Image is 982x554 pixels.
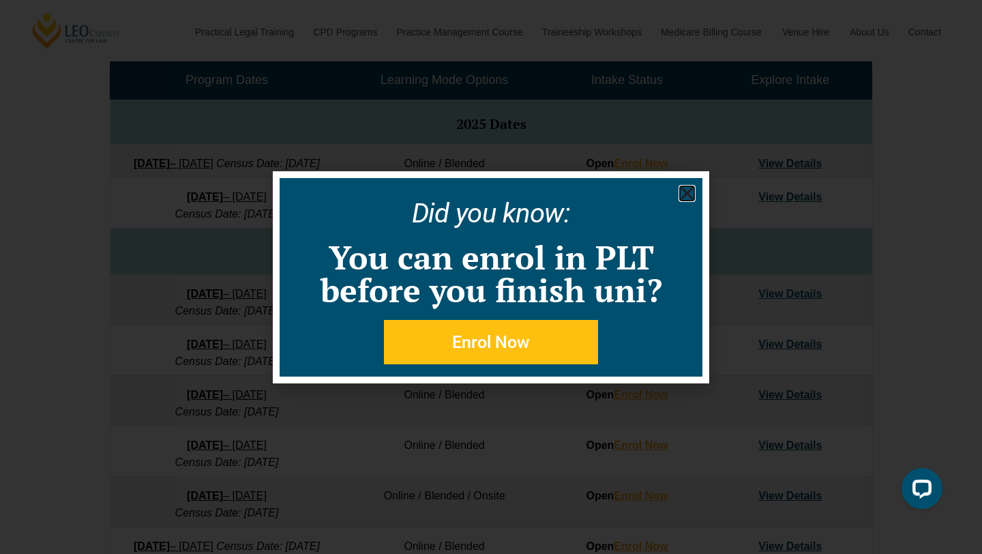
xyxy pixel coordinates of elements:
a: Did you know: [412,197,571,229]
span: Enrol Now [452,334,530,351]
a: Enrol Now [384,320,598,364]
iframe: LiveChat chat widget [891,463,948,520]
a: Close [679,185,696,202]
a: You can enrol in PLT before you finish uni? [321,235,662,312]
